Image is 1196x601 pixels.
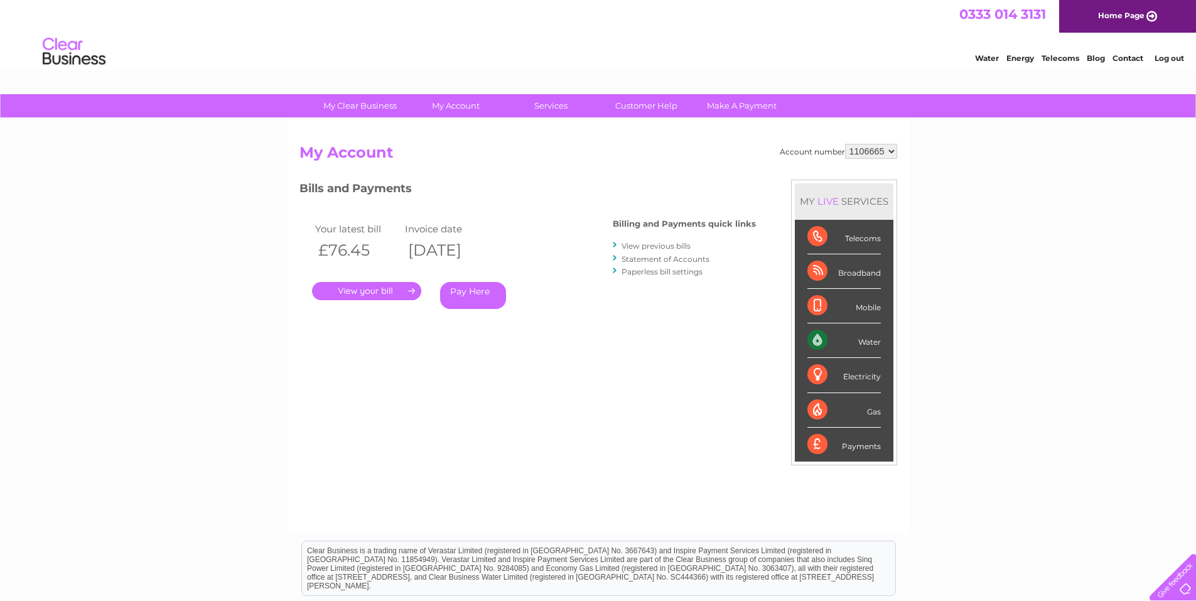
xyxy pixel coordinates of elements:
[595,94,698,117] a: Customer Help
[807,358,881,393] div: Electricity
[312,282,421,300] a: .
[1042,53,1079,63] a: Telecoms
[302,7,895,61] div: Clear Business is a trading name of Verastar Limited (registered in [GEOGRAPHIC_DATA] No. 3667643...
[975,53,999,63] a: Water
[807,220,881,254] div: Telecoms
[1006,53,1034,63] a: Energy
[807,393,881,428] div: Gas
[690,94,794,117] a: Make A Payment
[312,220,402,237] td: Your latest bill
[402,220,492,237] td: Invoice date
[780,144,897,159] div: Account number
[404,94,507,117] a: My Account
[622,241,691,251] a: View previous bills
[299,144,897,168] h2: My Account
[815,195,841,207] div: LIVE
[807,289,881,323] div: Mobile
[795,183,893,219] div: MY SERVICES
[807,323,881,358] div: Water
[299,180,756,202] h3: Bills and Payments
[42,33,106,71] img: logo.png
[613,219,756,229] h4: Billing and Payments quick links
[308,94,412,117] a: My Clear Business
[622,254,709,264] a: Statement of Accounts
[1155,53,1184,63] a: Log out
[1112,53,1143,63] a: Contact
[622,267,703,276] a: Paperless bill settings
[807,428,881,462] div: Payments
[499,94,603,117] a: Services
[1087,53,1105,63] a: Blog
[440,282,506,309] a: Pay Here
[312,237,402,263] th: £76.45
[402,237,492,263] th: [DATE]
[807,254,881,289] div: Broadband
[959,6,1046,22] a: 0333 014 3131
